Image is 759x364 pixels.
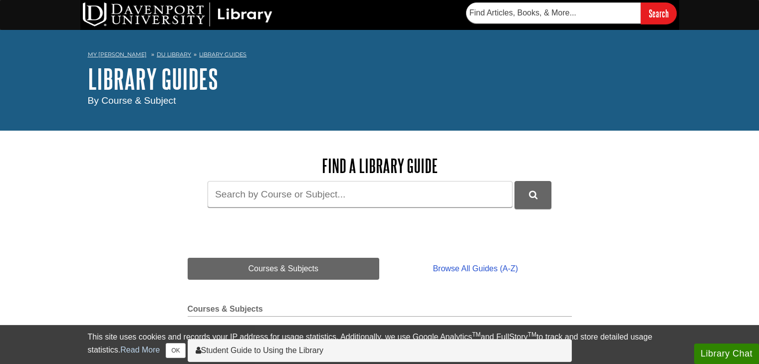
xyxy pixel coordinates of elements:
[529,190,537,199] i: Search Library Guides
[641,2,677,24] input: Search
[88,48,672,64] nav: breadcrumb
[83,2,272,26] img: DU Library
[466,2,641,23] input: Find Articles, Books, & More...
[466,2,677,24] form: Searches DU Library's articles, books, and more
[120,346,160,354] a: Read More
[694,344,759,364] button: Library Chat
[88,94,672,108] div: By Course & Subject
[196,345,564,357] a: Student Guide to Using the Library
[188,156,572,176] h2: Find a Library Guide
[208,181,512,207] input: Search by Course or Subject...
[88,50,147,59] a: My [PERSON_NAME]
[88,64,672,94] h1: Library Guides
[157,51,191,58] a: DU Library
[188,258,380,280] a: Courses & Subjects
[88,331,672,358] div: This site uses cookies and records your IP address for usage statistics. Additionally, we use Goo...
[166,343,185,358] button: Close
[199,51,247,58] a: Library Guides
[188,305,572,317] h2: Courses & Subjects
[379,258,571,280] a: Browse All Guides (A-Z)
